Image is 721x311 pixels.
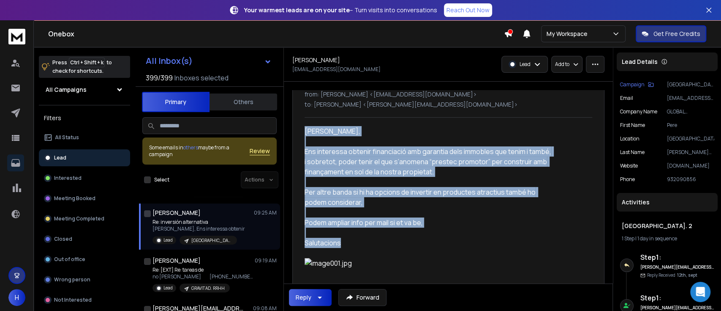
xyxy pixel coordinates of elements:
span: 1 Step [622,235,634,242]
p: Lead [163,285,173,291]
p: – Turn visits into conversations [244,6,437,14]
a: Reach Out Now [444,3,492,17]
h6: Step 1 : [640,252,714,262]
strong: Your warmest leads are on your site [244,6,350,14]
p: First Name [620,122,645,129]
h1: Onebox [48,29,504,39]
span: others [183,144,198,151]
p: Re: [EXT] Re: tareas de [152,267,254,273]
p: [GEOGRAPHIC_DATA] [667,135,714,142]
button: Closed [39,231,130,248]
h1: All Inbox(s) [146,57,193,65]
p: [GEOGRAPHIC_DATA]. 2 [667,81,714,88]
h1: [PERSON_NAME] [152,256,201,265]
h1: [PERSON_NAME] [152,209,201,217]
button: Reply [289,289,332,306]
button: Others [209,93,277,111]
button: Interested [39,170,130,187]
p: Reply Received [647,272,697,278]
p: Closed [54,236,72,242]
p: Out of office [54,256,85,263]
button: Forward [338,289,386,306]
button: Review [250,147,270,155]
h1: [PERSON_NAME] [292,56,340,64]
button: All Campaigns [39,81,130,98]
p: Lead [520,61,531,68]
p: location [620,135,639,142]
p: 09:19 AM [255,257,277,264]
div: Activities [617,193,718,212]
p: Pere [667,122,714,129]
p: no [PERSON_NAME] [PHONE_NUMBER] [152,273,254,280]
button: Meeting Booked [39,190,130,207]
p: Not Interested [54,297,92,303]
p: Wrong person [54,276,90,283]
h6: Step 1 : [640,293,714,303]
h3: Filters [39,112,130,124]
p: Phone [620,176,635,183]
p: Email [620,95,633,102]
p: [DOMAIN_NAME] [667,162,714,169]
button: Get Free Credits [636,25,706,42]
h1: [GEOGRAPHIC_DATA]. 2 [622,222,713,230]
p: Last Name [620,149,645,156]
button: Meeting Completed [39,210,130,227]
p: GLOBAL TECHNOLOGIES SUPPLIES [667,108,714,115]
button: Not Interested [39,292,130,308]
p: Add to [555,61,569,68]
p: Interested [54,175,82,182]
p: Press to check for shortcuts. [52,58,112,75]
p: Re: inversión alternativa [152,219,245,226]
p: [PERSON_NAME], Ens interessa obtenir [152,226,245,232]
label: Select [154,176,169,183]
div: Open Intercom Messenger [690,282,710,302]
p: All Status [55,134,79,141]
span: 12th, sept [677,272,697,278]
button: Lead [39,149,130,166]
p: Reach Out Now [446,6,490,14]
div: Reply [296,293,311,302]
p: [GEOGRAPHIC_DATA]. 2 [191,237,232,244]
div: Ens interessa obtenir financiació amb garantia dels immobles que tenim i també, i sobretot, poder... [305,146,551,177]
p: 09:25 AM [254,209,277,216]
div: | [622,235,713,242]
button: H [8,289,25,306]
button: Primary [142,92,209,112]
img: logo [8,29,25,44]
p: [EMAIL_ADDRESS][DOMAIN_NAME] [292,66,381,73]
button: Wrong person [39,271,130,288]
p: Campaign [620,81,645,88]
h3: Inboxes selected [174,73,229,83]
p: Company Name [620,108,657,115]
p: GRAVITAD. RRHH [191,285,225,292]
p: [PERSON_NAME] [PERSON_NAME] [667,149,714,156]
div: Some emails in maybe from a campaign [149,144,250,158]
button: Campaign [620,81,654,88]
p: website [620,162,638,169]
p: from: [PERSON_NAME] <[EMAIL_ADDRESS][DOMAIN_NAME]> [305,90,592,99]
span: 399 / 399 [146,73,173,83]
p: Get Free Credits [653,30,700,38]
button: All Inbox(s) [139,52,278,69]
span: 1 day in sequence [637,235,677,242]
p: 932090856 [667,176,714,183]
p: Meeting Booked [54,195,95,202]
p: Lead [163,237,173,243]
p: Lead Details [622,58,658,66]
div: Per altre banda si hi ha opcions de invertir en productes atractius també ho podem considerar, [305,187,551,207]
h1: All Campaigns [46,85,87,94]
img: image001.jpg [305,258,551,268]
p: Meeting Completed [54,215,104,222]
p: Lead [54,154,66,161]
h6: [PERSON_NAME][EMAIL_ADDRESS][DOMAIN_NAME] [640,264,714,270]
span: Ctrl + Shift + k [69,58,105,67]
button: All Status [39,129,130,146]
h6: [PERSON_NAME][EMAIL_ADDRESS][DOMAIN_NAME] [640,305,714,311]
button: Out of office [39,251,130,268]
p: to: [PERSON_NAME] <[PERSON_NAME][EMAIL_ADDRESS][DOMAIN_NAME]> [305,100,592,109]
div: Podem ampliar info per mail si et va be, [305,217,551,228]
